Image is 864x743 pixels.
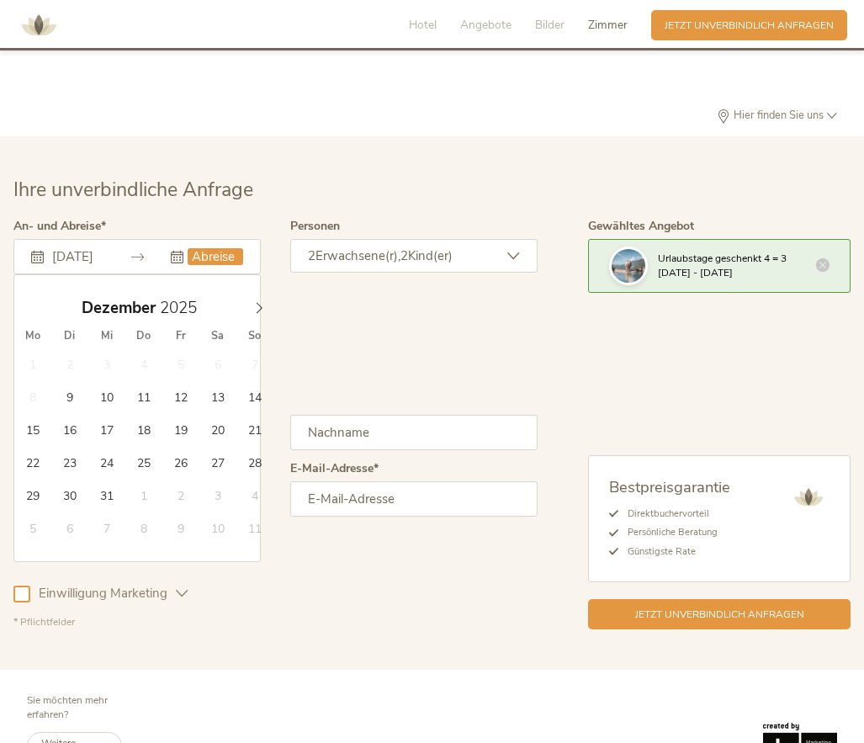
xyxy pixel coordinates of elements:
span: Jetzt unverbindlich anfragen [665,19,834,33]
a: AMONTI & LUNARIS Wellnessresort [13,20,64,29]
span: Januar 11, 2026 [238,512,271,544]
span: Gewähltes Angebot [588,218,694,234]
span: Dezember 30, 2025 [53,479,86,512]
span: Dezember 26, 2025 [164,446,197,479]
span: Dezember 20, 2025 [201,413,234,446]
span: Dezember 16, 2025 [53,413,86,446]
span: Dezember 5, 2025 [164,348,197,380]
span: Zimmer [588,17,628,33]
span: Einwilligung Marketing [30,585,176,602]
span: Januar 9, 2026 [164,512,197,544]
span: Dezember 11, 2025 [127,380,160,413]
span: Dezember 13, 2025 [201,380,234,413]
span: [DATE] - [DATE] [658,266,733,279]
input: Nachname [290,415,538,450]
input: Year [156,297,211,319]
span: Kind(er) [408,247,453,264]
span: Ihre unverbindliche Anfrage [13,177,253,203]
span: Januar 8, 2026 [127,512,160,544]
li: Persönliche Beratung [618,523,730,542]
span: Dezember 18, 2025 [127,413,160,446]
label: E-Mail-Adresse [290,463,379,475]
span: Dezember 29, 2025 [16,479,49,512]
span: Dezember 31, 2025 [90,479,123,512]
span: Januar 4, 2026 [238,479,271,512]
li: Direktbuchervorteil [618,505,730,523]
span: Januar 5, 2026 [16,512,49,544]
span: Dezember 22, 2025 [16,446,49,479]
span: Do [125,331,162,342]
label: Personen [290,220,340,232]
span: Dezember 19, 2025 [164,413,197,446]
span: Dezember 2, 2025 [53,348,86,380]
span: Januar 10, 2026 [201,512,234,544]
input: Abreise [188,248,243,265]
span: Dezember 14, 2025 [238,380,271,413]
img: Ihre unverbindliche Anfrage [612,249,645,283]
img: AMONTI & LUNARIS Wellnessresort [787,476,830,518]
span: Sie möchten mehr erfahren? [27,693,108,721]
span: Dezember 17, 2025 [90,413,123,446]
span: Dezember 12, 2025 [164,380,197,413]
input: E-Mail-Adresse [290,481,538,517]
span: 2 [308,247,315,264]
span: Dezember 9, 2025 [53,380,86,413]
span: Dezember [82,300,156,316]
span: Dezember 21, 2025 [238,413,271,446]
span: 2 [400,247,408,264]
span: Di [51,331,88,342]
span: Dezember 4, 2025 [127,348,160,380]
span: Dezember 3, 2025 [90,348,123,380]
span: Sa [199,331,236,342]
span: Urlaubstage geschenkt 4 = 3 [658,252,787,265]
span: Dezember 25, 2025 [127,446,160,479]
label: An- und Abreise [13,220,106,232]
span: Dezember 6, 2025 [201,348,234,380]
span: So [236,331,273,342]
li: Günstigste Rate [618,543,730,561]
span: Erwachsene(r), [315,247,400,264]
span: Bestpreisgarantie [609,476,730,497]
span: Hier finden Sie uns [730,110,827,121]
span: Januar 3, 2026 [201,479,234,512]
span: Mo [14,331,51,342]
input: Anreise [48,248,103,265]
span: Jetzt unverbindlich anfragen [635,608,804,622]
span: Angebote [460,17,512,33]
span: Dezember 10, 2025 [90,380,123,413]
span: Januar 1, 2026 [127,479,160,512]
span: Fr [162,331,199,342]
span: Dezember 7, 2025 [238,348,271,380]
span: Dezember 1, 2025 [16,348,49,380]
span: Dezember 24, 2025 [90,446,123,479]
span: Dezember 23, 2025 [53,446,86,479]
span: Januar 7, 2026 [90,512,123,544]
span: Bilder [535,17,565,33]
span: Dezember 15, 2025 [16,413,49,446]
span: Mi [88,331,125,342]
span: Dezember 28, 2025 [238,446,271,479]
span: Dezember 8, 2025 [16,380,49,413]
span: Januar 2, 2026 [164,479,197,512]
span: Dezember 27, 2025 [201,446,234,479]
span: Hotel [409,17,437,33]
div: * Pflichtfelder [13,615,538,629]
span: Januar 6, 2026 [53,512,86,544]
